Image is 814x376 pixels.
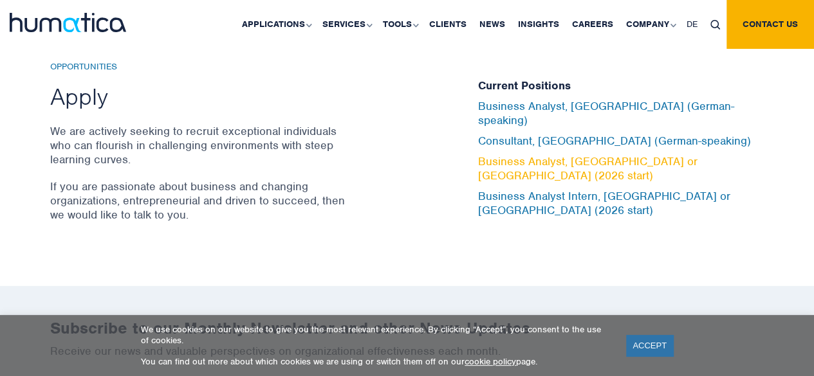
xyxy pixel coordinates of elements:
[626,335,673,356] a: ACCEPT
[478,134,751,148] a: Consultant, [GEOGRAPHIC_DATA] (German-speaking)
[478,154,698,183] a: Business Analyst, [GEOGRAPHIC_DATA] or [GEOGRAPHIC_DATA] (2026 start)
[465,356,516,367] a: cookie policy
[10,13,126,32] img: logo
[687,19,698,30] span: DE
[141,356,610,367] p: You can find out more about which cookies we are using or switch them off on our page.
[50,82,349,111] h2: Apply
[478,79,764,93] h5: Current Positions
[710,20,720,30] img: search_icon
[141,324,610,346] p: We use cookies on our website to give you the most relevant experience. By clicking “Accept”, you...
[50,124,349,166] p: We are actively seeking to recruit exceptional individuals who can flourish in challenging enviro...
[478,99,734,127] a: Business Analyst, [GEOGRAPHIC_DATA] (German-speaking)
[50,179,349,222] p: If you are passionate about business and changing organizations, entrepreneurial and driven to su...
[478,189,730,217] a: Business Analyst Intern, [GEOGRAPHIC_DATA] or [GEOGRAPHIC_DATA] (2026 start)
[50,62,349,73] h6: Opportunities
